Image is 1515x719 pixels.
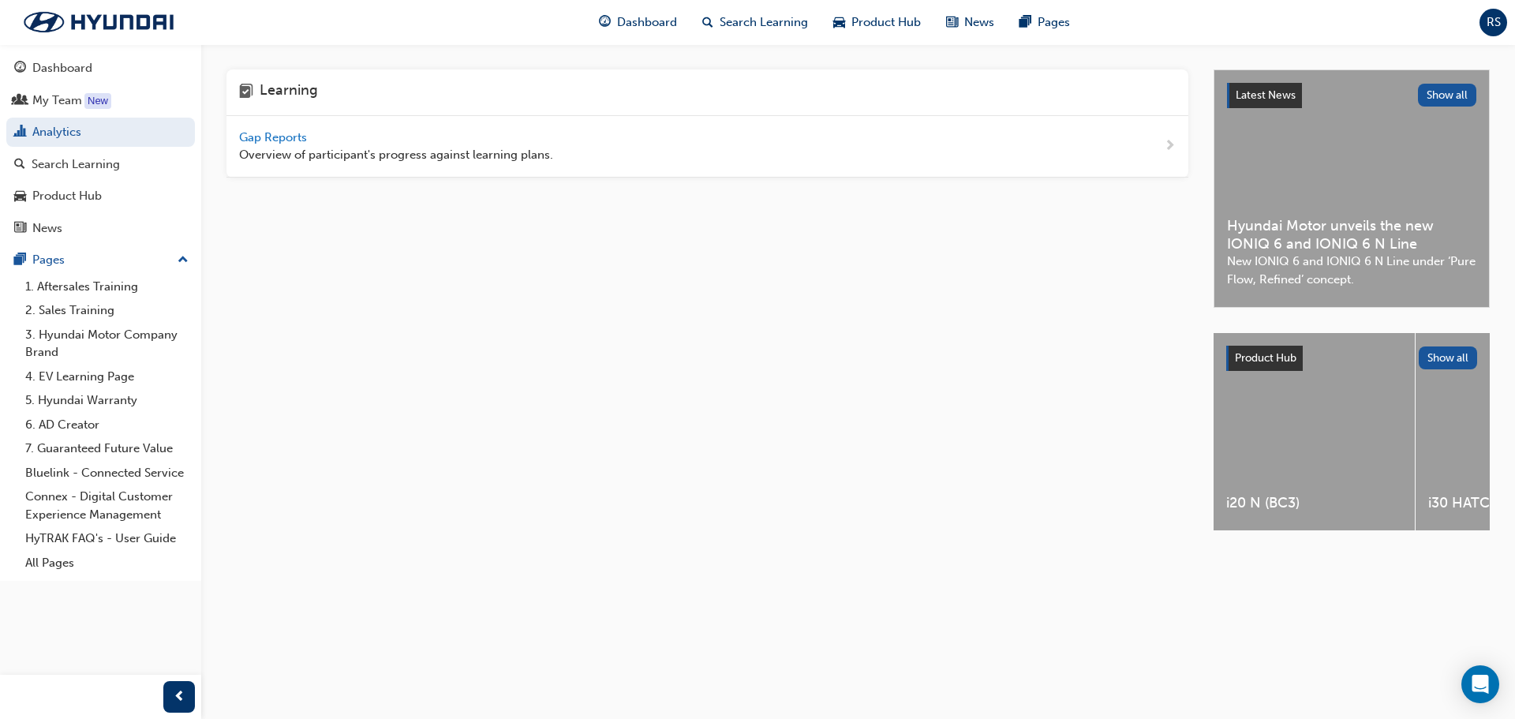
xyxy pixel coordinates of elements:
[1007,6,1083,39] a: pages-iconPages
[1227,217,1476,253] span: Hyundai Motor unveils the new IONIQ 6 and IONIQ 6 N Line
[32,219,62,238] div: News
[6,54,195,83] a: Dashboard
[933,6,1007,39] a: news-iconNews
[1227,253,1476,288] span: New IONIQ 6 and IONIQ 6 N Line under ‘Pure Flow, Refined’ concept.
[833,13,845,32] span: car-icon
[32,155,120,174] div: Search Learning
[14,222,26,236] span: news-icon
[1038,13,1070,32] span: Pages
[821,6,933,39] a: car-iconProduct Hub
[6,86,195,115] a: My Team
[1461,665,1499,703] div: Open Intercom Messenger
[32,59,92,77] div: Dashboard
[1226,346,1477,371] a: Product HubShow all
[964,13,994,32] span: News
[239,82,253,103] span: learning-icon
[174,687,185,707] span: prev-icon
[239,130,310,144] span: Gap Reports
[1019,13,1031,32] span: pages-icon
[6,245,195,275] button: Pages
[1214,69,1490,308] a: Latest NewsShow allHyundai Motor unveils the new IONIQ 6 and IONIQ 6 N LineNew IONIQ 6 and IONIQ ...
[84,93,111,109] div: Tooltip anchor
[19,485,195,526] a: Connex - Digital Customer Experience Management
[19,365,195,389] a: 4. EV Learning Page
[1236,88,1296,102] span: Latest News
[14,94,26,108] span: people-icon
[6,51,195,245] button: DashboardMy TeamAnalyticsSearch LearningProduct HubNews
[1418,84,1477,107] button: Show all
[1226,494,1402,512] span: i20 N (BC3)
[19,323,195,365] a: 3. Hyundai Motor Company Brand
[586,6,690,39] a: guage-iconDashboard
[19,551,195,575] a: All Pages
[32,251,65,269] div: Pages
[690,6,821,39] a: search-iconSearch Learning
[6,214,195,243] a: News
[1164,137,1176,156] span: next-icon
[1419,346,1478,369] button: Show all
[239,146,553,164] span: Overview of participant's progress against learning plans.
[14,125,26,140] span: chart-icon
[260,82,318,103] h4: Learning
[851,13,921,32] span: Product Hub
[19,526,195,551] a: HyTRAK FAQ's - User Guide
[19,388,195,413] a: 5. Hyundai Warranty
[1479,9,1507,36] button: RS
[14,189,26,204] span: car-icon
[1487,13,1501,32] span: RS
[720,13,808,32] span: Search Learning
[19,275,195,299] a: 1. Aftersales Training
[6,150,195,179] a: Search Learning
[19,461,195,485] a: Bluelink - Connected Service
[6,118,195,147] a: Analytics
[226,116,1188,178] a: Gap Reports Overview of participant's progress against learning plans.next-icon
[1235,351,1296,365] span: Product Hub
[702,13,713,32] span: search-icon
[1214,333,1415,530] a: i20 N (BC3)
[8,6,189,39] img: Trak
[19,298,195,323] a: 2. Sales Training
[32,92,82,110] div: My Team
[19,413,195,437] a: 6. AD Creator
[1227,83,1476,108] a: Latest NewsShow all
[14,62,26,76] span: guage-icon
[617,13,677,32] span: Dashboard
[14,158,25,172] span: search-icon
[599,13,611,32] span: guage-icon
[14,253,26,268] span: pages-icon
[19,436,195,461] a: 7. Guaranteed Future Value
[178,250,189,271] span: up-icon
[32,187,102,205] div: Product Hub
[6,182,195,211] a: Product Hub
[946,13,958,32] span: news-icon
